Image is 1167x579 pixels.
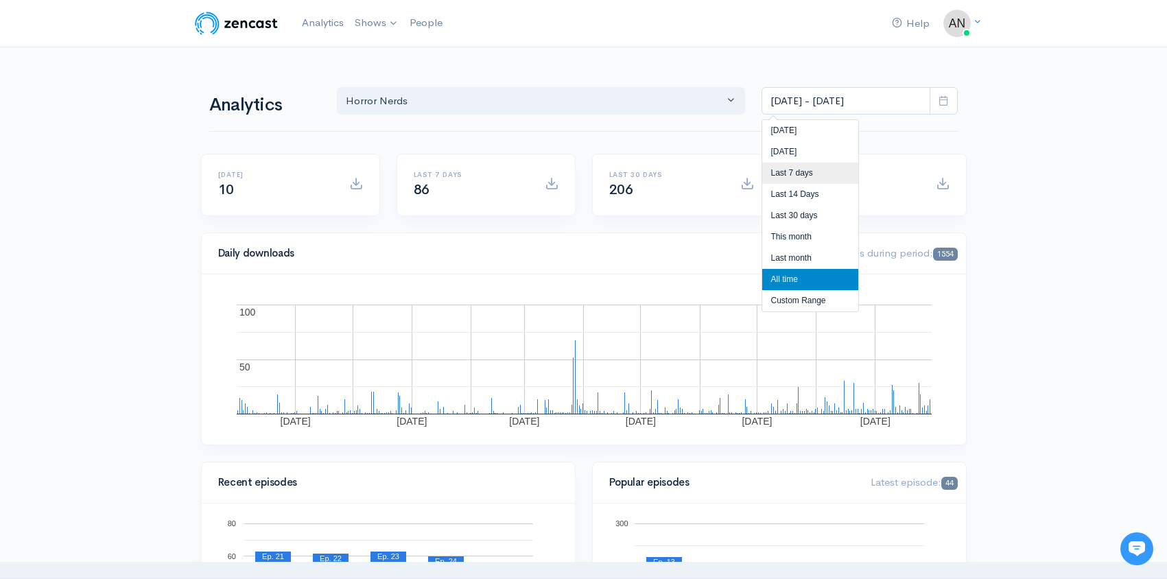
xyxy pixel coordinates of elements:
[742,416,772,427] text: [DATE]
[414,171,528,178] h6: Last 7 days
[21,91,254,157] h2: Just let us know if you need anything and we'll be happy to help! 🙂
[435,557,457,565] text: Ep. 24
[21,67,254,88] h1: Hi 👋
[933,248,957,261] span: 1554
[509,416,539,427] text: [DATE]
[377,552,399,560] text: Ep. 23
[404,8,448,38] a: People
[615,519,628,528] text: 300
[40,258,245,285] input: Search articles
[860,416,890,427] text: [DATE]
[397,416,427,427] text: [DATE]
[262,552,284,560] text: Ep. 21
[609,181,633,198] span: 206
[218,171,333,178] h6: [DATE]
[762,205,858,226] li: Last 30 days
[19,235,256,252] p: Find an answer quickly
[239,307,256,318] text: 100
[218,477,550,488] h4: Recent episodes
[1120,532,1153,565] iframe: gist-messenger-bubble-iframe
[209,95,320,115] h1: Analytics
[762,269,858,290] li: All time
[625,416,655,427] text: [DATE]
[89,190,165,201] span: New conversation
[805,171,919,178] h6: All time
[227,519,235,528] text: 80
[193,10,280,37] img: ZenCast Logo
[21,182,253,209] button: New conversation
[762,248,858,269] li: Last month
[296,8,349,38] a: Analytics
[337,87,746,115] button: Horror Nerds
[346,93,724,109] div: Horror Nerds
[218,181,234,198] span: 10
[762,141,858,163] li: [DATE]
[280,416,310,427] text: [DATE]
[218,248,795,259] h4: Daily downloads
[218,291,950,428] svg: A chart.
[653,558,675,566] text: Ep. 13
[414,181,429,198] span: 86
[762,184,858,205] li: Last 14 Days
[941,477,957,490] span: 44
[609,477,855,488] h4: Popular episodes
[762,120,858,141] li: [DATE]
[886,9,935,38] a: Help
[943,10,971,37] img: ...
[227,552,235,560] text: 60
[239,362,250,373] text: 50
[609,171,724,178] h6: Last 30 days
[349,8,404,38] a: Shows
[762,87,930,115] input: analytics date range selector
[762,290,858,311] li: Custom Range
[871,475,957,488] span: Latest episode:
[811,246,957,259] span: Downloads during period:
[762,163,858,184] li: Last 7 days
[762,226,858,248] li: This month
[320,554,342,563] text: Ep. 22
